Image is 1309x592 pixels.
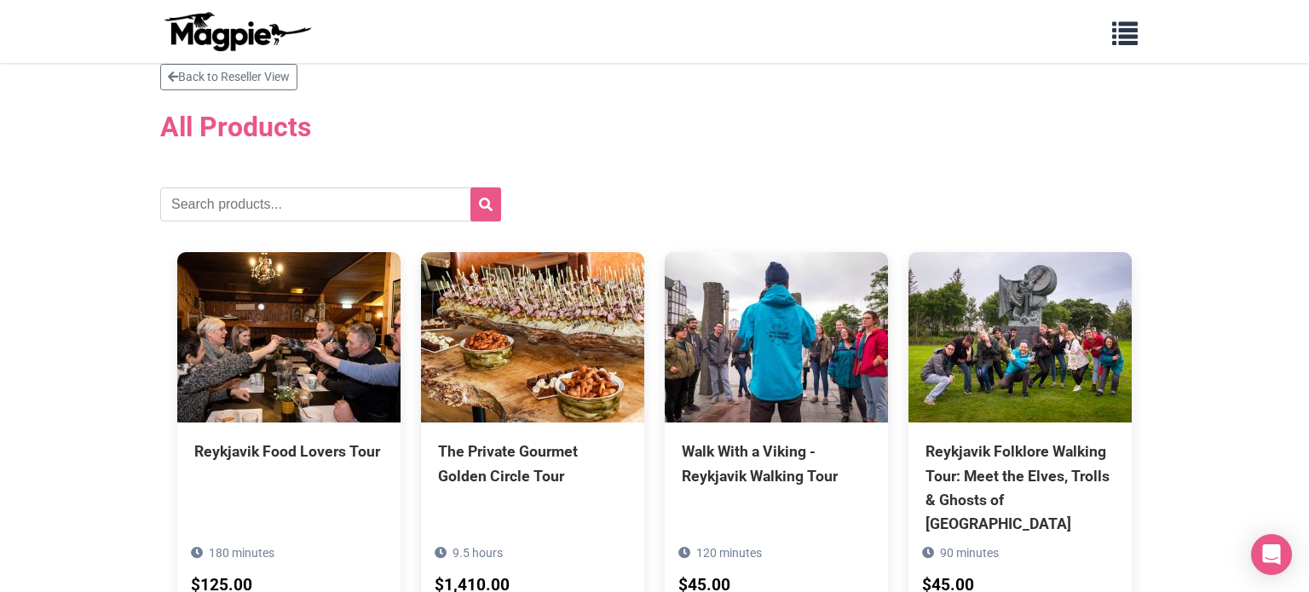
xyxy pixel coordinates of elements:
a: The Private Gourmet Golden Circle Tour 9.5 hours $1,410.00 [421,252,644,564]
span: 180 minutes [209,546,274,560]
span: 90 minutes [940,546,999,560]
img: Reykjavik Folklore Walking Tour: Meet the Elves, Trolls & Ghosts of Iceland [908,252,1132,422]
span: 120 minutes [696,546,762,560]
a: Back to Reseller View [160,64,297,90]
a: Reykjavik Food Lovers Tour 180 minutes $125.00 [177,252,401,540]
div: Open Intercom Messenger [1251,534,1292,575]
div: Reykjavik Food Lovers Tour [194,440,383,463]
div: Reykjavik Folklore Walking Tour: Meet the Elves, Trolls & Ghosts of [GEOGRAPHIC_DATA] [926,440,1115,536]
div: The Private Gourmet Golden Circle Tour [438,440,627,487]
img: Walk With a Viking - Reykjavik Walking Tour [665,252,888,422]
input: Search products... [160,187,501,221]
span: 9.5 hours [453,546,503,560]
div: Walk With a Viking - Reykjavik Walking Tour [682,440,871,487]
img: Reykjavik Food Lovers Tour [177,252,401,422]
img: The Private Gourmet Golden Circle Tour [421,252,644,422]
h2: All Products [160,101,1149,153]
a: Walk With a Viking - Reykjavik Walking Tour 120 minutes $45.00 [665,252,888,564]
img: logo-ab69f6fb50320c5b225c76a69d11143b.png [160,11,314,52]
